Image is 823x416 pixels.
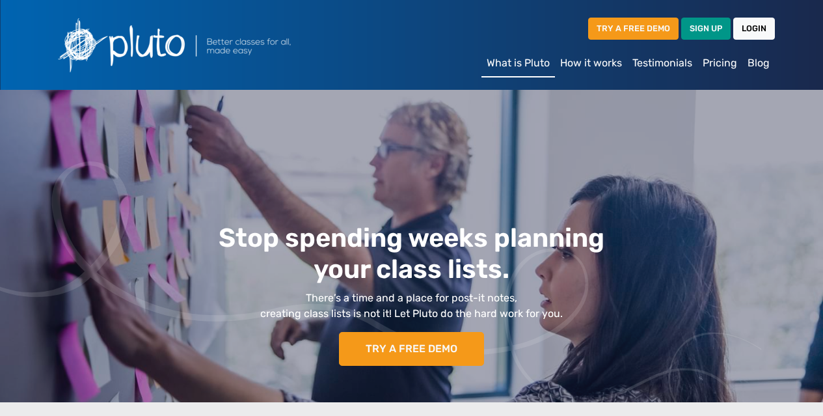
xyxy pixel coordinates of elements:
h1: Stop spending weeks planning your class lists. [124,223,700,285]
a: Blog [742,50,775,76]
a: What is Pluto [481,50,555,77]
a: LOGIN [733,18,775,39]
p: There’s a time and a place for post-it notes, creating class lists is not it! Let Pluto do the ha... [124,290,700,322]
a: SIGN UP [681,18,731,39]
img: Pluto logo with the text Better classes for all, made easy [49,10,361,79]
a: How it works [555,50,627,76]
a: TRY A FREE DEMO [588,18,679,39]
a: Testimonials [627,50,697,76]
a: Pricing [697,50,742,76]
a: TRY A FREE DEMO [339,332,484,366]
